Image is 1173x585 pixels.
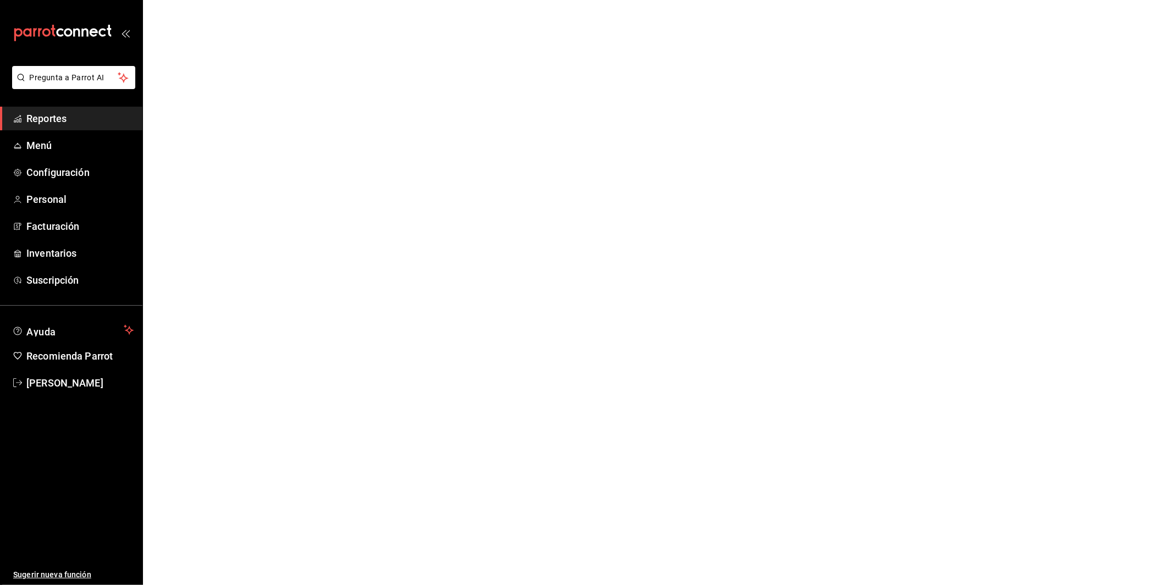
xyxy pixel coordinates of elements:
span: Personal [26,192,134,207]
span: Pregunta a Parrot AI [30,72,118,84]
span: Sugerir nueva función [13,569,134,581]
span: Inventarios [26,246,134,261]
a: Pregunta a Parrot AI [8,80,135,91]
span: Suscripción [26,273,134,288]
span: Configuración [26,165,134,180]
span: [PERSON_NAME] [26,376,134,390]
span: Reportes [26,111,134,126]
button: Pregunta a Parrot AI [12,66,135,89]
span: Recomienda Parrot [26,349,134,363]
button: open_drawer_menu [121,29,130,37]
span: Facturación [26,219,134,234]
span: Menú [26,138,134,153]
span: Ayuda [26,323,119,336]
